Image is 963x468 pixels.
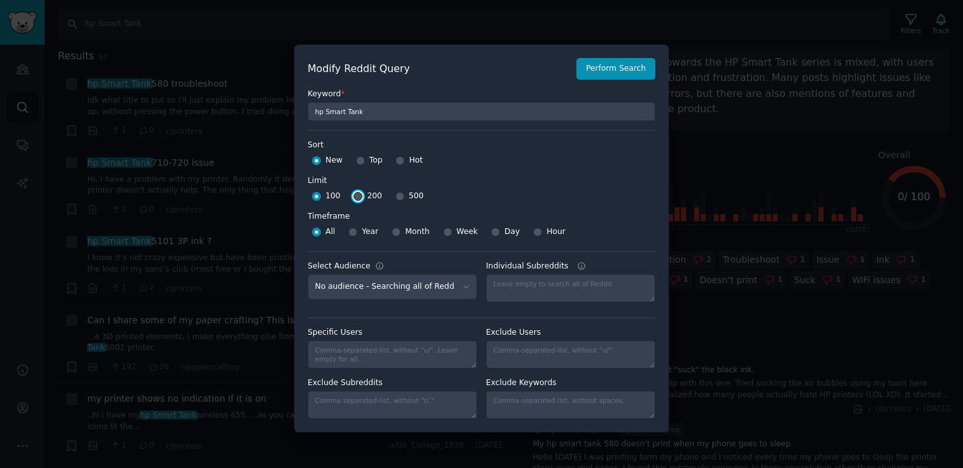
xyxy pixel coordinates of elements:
[308,377,477,389] label: Exclude Subreddits
[369,155,383,166] span: Top
[325,191,340,202] span: 100
[308,261,371,272] div: Select Audience
[308,327,477,339] label: Specific Users
[486,377,655,389] label: Exclude Keywords
[504,226,520,238] span: Day
[308,102,655,121] input: Keyword to search on Reddit
[325,155,343,166] span: New
[308,207,655,223] label: Timeframe
[405,226,429,238] span: Month
[409,155,423,166] span: Hot
[457,226,478,238] span: Week
[308,89,655,100] label: Keyword
[308,61,569,77] h2: Modify Reddit Query
[308,175,327,187] div: Limit
[576,58,655,80] button: Perform Search
[409,191,424,202] span: 500
[367,191,382,202] span: 200
[308,140,655,151] label: Sort
[325,226,335,238] span: All
[362,226,378,238] span: Year
[546,226,566,238] span: Hour
[486,261,655,272] label: Individual Subreddits
[486,327,655,339] label: Exclude Users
